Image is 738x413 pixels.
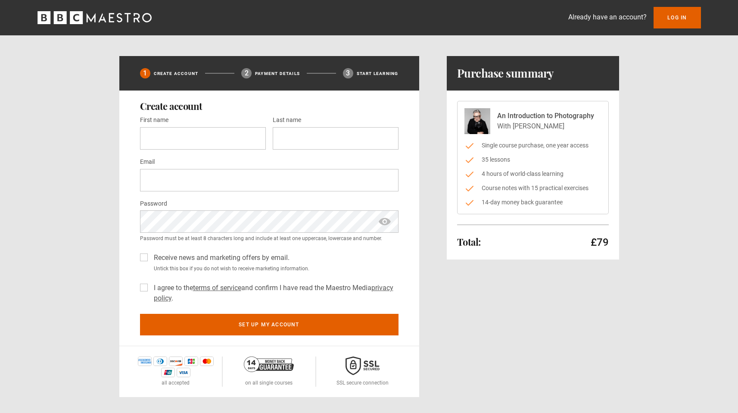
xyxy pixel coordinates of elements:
[140,101,399,111] h2: Create account
[161,368,175,377] img: unionpay
[140,199,167,209] label: Password
[140,115,168,125] label: First name
[457,237,481,247] h2: Total:
[177,368,190,377] img: visa
[245,379,293,387] p: on all single courses
[378,210,392,233] span: show password
[497,121,594,131] p: With [PERSON_NAME]
[357,70,399,77] p: Start learning
[162,379,190,387] p: all accepted
[464,184,601,193] li: Course notes with 15 practical exercises
[150,283,399,303] label: I agree to the and confirm I have read the Maestro Media .
[37,11,152,24] svg: BBC Maestro
[273,115,301,125] label: Last name
[497,111,594,121] p: An Introduction to Photography
[138,357,152,366] img: amex
[169,357,183,366] img: discover
[150,265,399,272] small: Untick this box if you do not wish to receive marketing information.
[154,70,199,77] p: Create Account
[336,379,389,387] p: SSL secure connection
[464,141,601,150] li: Single course purchase, one year access
[464,169,601,178] li: 4 hours of world-class learning
[464,155,601,164] li: 35 lessons
[153,357,167,366] img: diners
[184,357,198,366] img: jcb
[464,198,601,207] li: 14-day money back guarantee
[200,357,214,366] img: mastercard
[241,68,252,78] div: 2
[140,157,155,167] label: Email
[150,253,290,263] label: Receive news and marketing offers by email.
[140,68,150,78] div: 1
[591,235,609,249] p: £79
[140,314,399,335] button: Set up my account
[457,66,554,80] h1: Purchase summary
[244,357,294,372] img: 14-day-money-back-guarantee-42d24aedb5115c0ff13b.png
[140,235,399,242] small: Password must be at least 8 characters long and include at least one uppercase, lowercase and num...
[654,7,701,28] a: Log In
[255,70,300,77] p: Payment details
[568,12,647,22] p: Already have an account?
[343,68,353,78] div: 3
[193,284,241,292] a: terms of service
